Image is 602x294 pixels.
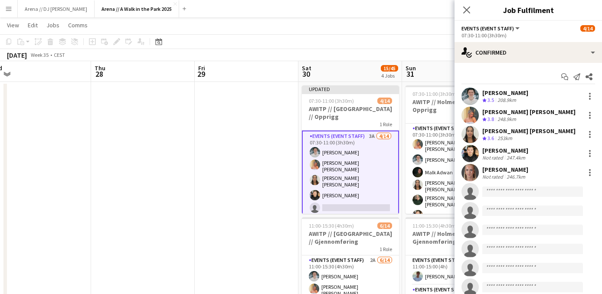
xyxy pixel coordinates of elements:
[197,69,205,79] span: 29
[404,69,416,79] span: 31
[302,230,399,245] h3: AWITP // [GEOGRAPHIC_DATA] // Gjennomføring
[46,21,59,29] span: Jobs
[380,246,392,252] span: 1 Role
[482,108,576,116] div: [PERSON_NAME] [PERSON_NAME]
[406,98,503,114] h3: AWITP // Holmestrand // Opprigg
[24,20,41,31] a: Edit
[482,166,528,173] div: [PERSON_NAME]
[7,51,27,59] div: [DATE]
[455,4,602,16] h3: Job Fulfilment
[93,69,105,79] span: 28
[380,121,392,127] span: 1 Role
[487,97,494,103] span: 3.5
[406,64,416,72] span: Sun
[3,20,23,31] a: View
[198,64,205,72] span: Fri
[461,25,521,32] button: Events (Event Staff)
[487,116,494,122] span: 3.8
[412,222,458,229] span: 11:00-15:30 (4h30m)
[301,69,311,79] span: 30
[29,52,50,58] span: Week 35
[505,154,527,161] div: 247.4km
[302,85,399,214] app-job-card: Updated07:30-11:00 (3h30m)4/14AWITP // [GEOGRAPHIC_DATA] // Opprigg1 RoleEvents (Event Staff)3A4/...
[18,0,95,17] button: Arena // DJ [PERSON_NAME]
[406,230,503,245] h3: AWITP // Holmestrand // Gjennomføring
[496,135,514,142] div: 253km
[95,0,179,17] button: Arena // A Walk in the Park 2025
[505,173,527,180] div: 246.7km
[482,173,505,180] div: Not rated
[482,127,576,135] div: [PERSON_NAME] [PERSON_NAME]
[65,20,91,31] a: Comms
[412,91,458,97] span: 07:30-11:00 (3h30m)
[406,255,503,285] app-card-role: Events (Event Staff)1/111:00-15:00 (4h)[PERSON_NAME]
[377,98,392,104] span: 4/14
[377,222,392,229] span: 6/14
[309,222,354,229] span: 11:00-15:30 (4h30m)
[455,42,602,63] div: Confirmed
[302,85,399,92] div: Updated
[43,20,63,31] a: Jobs
[461,25,514,32] span: Events (Event Staff)
[482,89,528,97] div: [PERSON_NAME]
[54,52,65,58] div: CEST
[28,21,38,29] span: Edit
[496,97,518,104] div: 208.9km
[68,21,88,29] span: Comms
[496,116,518,123] div: 248.9km
[381,72,398,79] div: 4 Jobs
[302,64,311,72] span: Sat
[580,25,595,32] span: 4/14
[461,32,595,39] div: 07:30-11:00 (3h30m)
[381,65,398,72] span: 15/45
[302,105,399,121] h3: AWITP // [GEOGRAPHIC_DATA] // Opprigg
[487,135,494,141] span: 3.6
[482,154,505,161] div: Not rated
[482,147,528,154] div: [PERSON_NAME]
[7,21,19,29] span: View
[95,64,105,72] span: Thu
[309,98,354,104] span: 07:30-11:00 (3h30m)
[406,85,503,214] app-job-card: 07:30-11:00 (3h30m)9/16AWITP // Holmestrand // Opprigg1 RoleEvents (Event Staff)2A9/1607:30-11:00...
